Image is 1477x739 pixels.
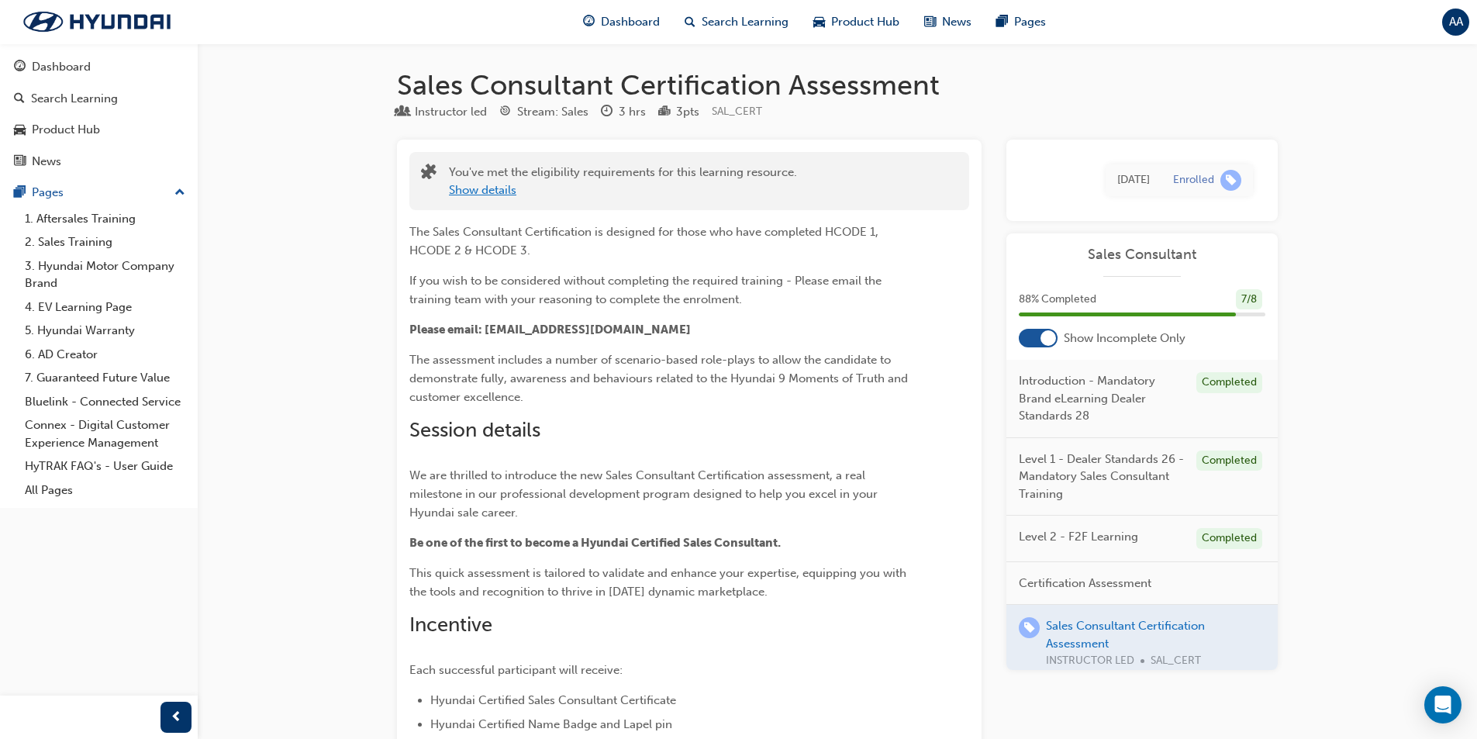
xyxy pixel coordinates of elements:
a: car-iconProduct Hub [801,6,912,38]
button: Show details [449,181,516,199]
span: Search Learning [702,13,789,31]
a: 3. Hyundai Motor Company Brand [19,254,192,295]
span: Level 1 - Dealer Standards 26 - Mandatory Sales Consultant Training [1019,451,1184,503]
span: Introduction - Mandatory Brand eLearning Dealer Standards 28 [1019,372,1184,425]
a: Product Hub [6,116,192,144]
div: Points [658,102,699,122]
span: Session details [409,418,540,442]
div: Stream [499,102,588,122]
div: 3 pts [676,103,699,121]
span: Level 2 - F2F Learning [1019,528,1138,546]
img: Trak [8,5,186,38]
a: 4. EV Learning Page [19,295,192,319]
span: pages-icon [14,186,26,200]
a: Sales Consultant [1019,246,1265,264]
div: Search Learning [31,90,118,108]
div: Duration [601,102,646,122]
div: 3 hrs [619,103,646,121]
span: search-icon [14,92,25,106]
div: You've met the eligibility requirements for this learning resource. [449,164,797,199]
span: target-icon [499,105,511,119]
button: Pages [6,178,192,207]
div: Completed [1196,451,1262,471]
div: Pages [32,184,64,202]
span: We are thrilled to introduce the new Sales Consultant Certification assessment, a real milestone ... [409,468,881,520]
span: Learning resource code [712,105,762,118]
span: Be one of the first to become a Hyundai Certified Sales Consultant. [409,536,781,550]
span: learningRecordVerb_ENROLL-icon [1220,170,1241,191]
a: 6. AD Creator [19,343,192,367]
span: Incentive [409,613,492,637]
a: Connex - Digital Customer Experience Management [19,413,192,454]
span: 88 % Completed [1019,291,1096,309]
span: Certification Assessment [1019,575,1151,592]
span: Product Hub [831,13,899,31]
span: Hyundai Certified Sales Consultant Certificate [430,693,676,707]
div: Mon Aug 18 2025 14:23:49 GMT+1000 (Australian Eastern Standard Time) [1117,171,1150,189]
a: Search Learning [6,85,192,113]
span: The Sales Consultant Certification is designed for those who have completed HCODE 1, HCODE 2 & HC... [409,225,882,257]
div: Product Hub [32,121,100,139]
button: DashboardSearch LearningProduct HubNews [6,50,192,178]
a: search-iconSearch Learning [672,6,801,38]
span: prev-icon [171,708,182,727]
span: Each successful participant will receive: [409,663,623,677]
div: Type [397,102,487,122]
span: car-icon [813,12,825,32]
a: HyTRAK FAQ's - User Guide [19,454,192,478]
span: up-icon [174,183,185,203]
div: Completed [1196,528,1262,549]
div: News [32,153,61,171]
span: Pages [1014,13,1046,31]
span: If you wish to be considered without completing the required training - Please email the training... [409,274,885,306]
span: search-icon [685,12,695,32]
span: news-icon [14,155,26,169]
a: 1. Aftersales Training [19,207,192,231]
div: Open Intercom Messenger [1424,686,1461,723]
a: Dashboard [6,53,192,81]
span: puzzle-icon [421,165,437,183]
div: Enrolled [1173,173,1214,188]
span: news-icon [924,12,936,32]
span: The assessment includes a number of scenario-based role-plays to allow the candidate to demonstra... [409,353,911,404]
button: AA [1442,9,1469,36]
span: guage-icon [14,60,26,74]
a: 7. Guaranteed Future Value [19,366,192,390]
a: 5. Hyundai Warranty [19,319,192,343]
span: This quick assessment is tailored to validate and enhance your expertise, equipping you with the ... [409,566,909,599]
span: podium-icon [658,105,670,119]
span: guage-icon [583,12,595,32]
span: pages-icon [996,12,1008,32]
a: pages-iconPages [984,6,1058,38]
span: clock-icon [601,105,613,119]
a: 2. Sales Training [19,230,192,254]
span: learningResourceType_INSTRUCTOR_LED-icon [397,105,409,119]
span: Hyundai Certified Name Badge and Lapel pin [430,717,672,731]
div: 7 / 8 [1236,289,1262,310]
h1: Sales Consultant Certification Assessment [397,68,1278,102]
div: Stream: Sales [517,103,588,121]
a: news-iconNews [912,6,984,38]
a: All Pages [19,478,192,502]
div: Completed [1196,372,1262,393]
a: Bluelink - Connected Service [19,390,192,414]
span: Dashboard [601,13,660,31]
span: Show Incomplete Only [1064,330,1185,347]
span: car-icon [14,123,26,137]
div: Instructor led [415,103,487,121]
span: Please email: [EMAIL_ADDRESS][DOMAIN_NAME] [409,323,691,337]
a: guage-iconDashboard [571,6,672,38]
span: News [942,13,971,31]
span: learningRecordVerb_ENROLL-icon [1019,617,1040,638]
a: News [6,147,192,176]
span: AA [1449,13,1463,31]
div: Dashboard [32,58,91,76]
